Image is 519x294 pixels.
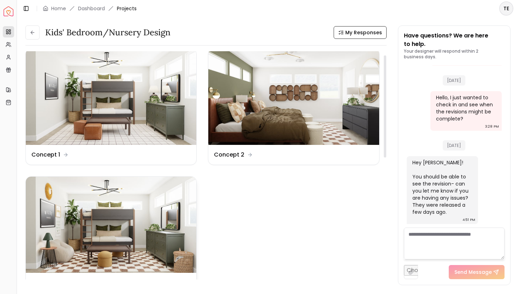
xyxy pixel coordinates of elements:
[4,6,13,16] a: Spacejoy
[499,1,513,16] button: TE
[31,151,60,159] dd: Concept 1
[443,140,465,151] span: [DATE]
[4,6,13,16] img: Spacejoy Logo
[26,49,196,145] img: Concept 1
[412,159,471,216] div: Hey [PERSON_NAME]! You should be able to see the revision- can you let me know if you are having ...
[345,29,382,36] span: My Responses
[45,27,171,38] h3: Kids' Bedroom/Nursery Design
[436,94,495,122] div: Hello, I just wanted to check in and see when the revisions might be complete?
[26,177,196,273] img: Revision 1
[43,5,137,12] nav: breadcrumb
[208,48,379,165] a: Concept 2Concept 2
[51,5,66,12] a: Home
[443,75,465,86] span: [DATE]
[208,49,379,145] img: Concept 2
[334,26,387,39] button: My Responses
[25,176,197,293] a: Revision 1Revision 1
[404,48,505,60] p: Your designer will respond within 2 business days.
[485,123,499,130] div: 3:28 PM
[25,48,197,165] a: Concept 1Concept 1
[500,2,513,15] span: TE
[117,5,137,12] span: Projects
[78,5,105,12] a: Dashboard
[404,31,505,48] p: Have questions? We are here to help.
[463,216,475,223] div: 4:51 PM
[31,278,58,287] dd: Revision 1
[214,151,244,159] dd: Concept 2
